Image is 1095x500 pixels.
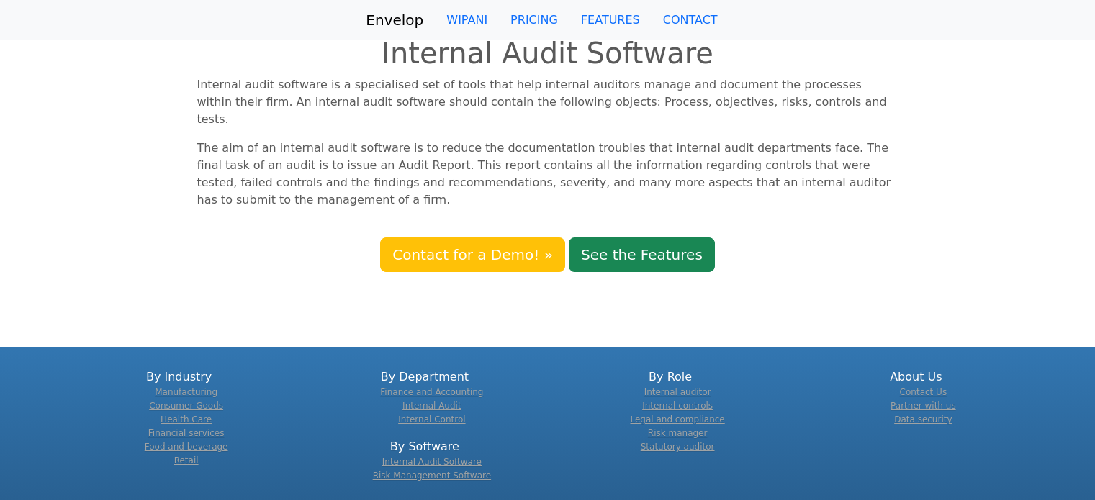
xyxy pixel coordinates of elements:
[197,140,898,209] p: The aim of an internal audit software is to reduce the documentation troubles that internal audit...
[435,6,499,35] a: WIPANI
[402,401,461,411] a: Internal Audit
[65,368,293,468] div: By Industry
[310,438,539,483] div: By Software
[644,387,711,397] a: Internal auditor
[569,6,652,35] a: FEATURES
[380,237,565,272] a: Contact for a Demo! »
[148,428,225,438] a: Financial services
[149,401,223,411] a: Consumer Goods
[145,442,228,452] a: Food and beverage
[398,414,465,424] a: Internal Control
[641,442,715,452] a: Statutory auditor
[631,414,725,424] a: Legal and compliance
[556,368,785,454] div: By Role
[900,387,947,397] a: Contact Us
[499,6,569,35] a: PRICING
[891,401,956,411] a: Partner with us
[174,455,199,465] a: Retail
[648,428,708,438] a: Risk manager
[894,414,952,424] a: Data security
[9,36,1086,71] h1: Internal Audit Software
[366,6,423,35] a: Envelop
[197,76,898,128] p: Internal audit software is a specialised set of tools that help internal auditors manage and docu...
[569,237,715,272] a: See the Features
[642,401,713,411] a: Internal controls
[380,387,483,397] a: Finance and Accounting
[155,387,217,397] a: Manufacturing
[382,457,482,467] a: Internal Audit Software
[161,414,212,424] a: Health Care
[652,6,729,35] a: CONTACT
[802,368,1030,427] div: About Us
[373,471,491,481] a: Risk Management Software
[310,368,539,427] div: By Department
